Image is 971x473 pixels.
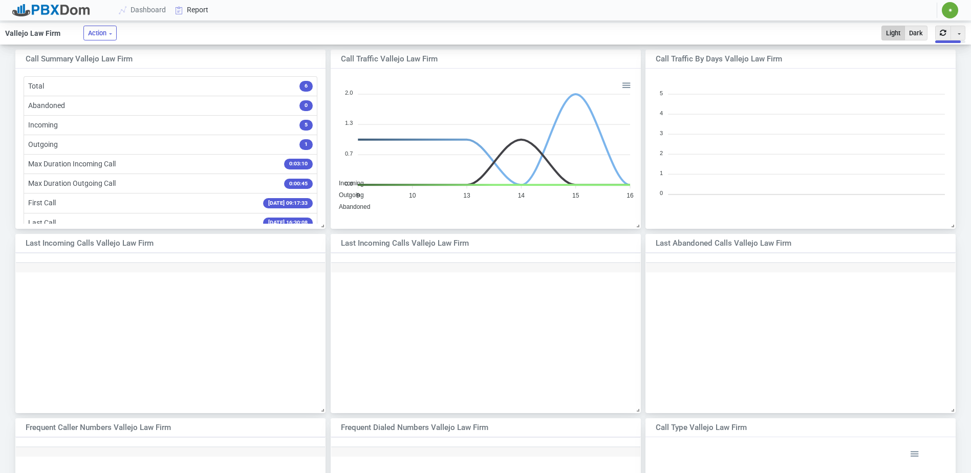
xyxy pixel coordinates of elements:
span: [DATE] 09:17:33 [263,198,313,209]
tspan: 9 [356,192,360,199]
a: Report [171,1,213,19]
span: Abandoned [339,203,370,210]
span: Outgoing [339,191,364,199]
tspan: 1 [660,170,663,176]
li: Total [24,76,317,96]
div: Call Summary Vallejo Law Firm [26,53,286,65]
button: Dark [904,26,927,40]
span: 1 [299,139,313,150]
tspan: 13 [463,192,470,199]
span: 0:00:45 [284,179,313,189]
button: Light [881,26,905,40]
span: 5 [299,120,313,131]
tspan: 5 [660,90,663,96]
tspan: 15 [572,192,579,199]
li: Max Duration Incoming Call [24,154,317,174]
button: ✷ [941,2,959,19]
li: First Call [24,193,317,213]
div: Last Incoming Calls Vallejo Law Firm [341,238,601,249]
a: Dashboard [115,1,171,19]
span: 6 [299,81,313,92]
span: 0 [299,100,313,111]
li: Max Duration Outgoing Call [24,174,317,193]
li: Last Call [24,213,317,233]
span: [DATE] 16:30:08 [263,218,313,228]
li: Incoming [24,115,317,135]
tspan: 3 [660,130,663,136]
div: Call Traffic Vallejo Law Firm [341,53,601,65]
li: Outgoing [24,135,317,155]
tspan: 14 [518,192,525,199]
div: Call Traffic by Days Vallejo Law Firm [656,53,916,65]
tspan: 4 [660,110,663,116]
div: Frequent Caller Numbers Vallejo Law Firm [26,422,286,434]
tspan: 0 [660,190,663,196]
div: Frequent Dialed Numbers Vallejo Law Firm [341,422,601,434]
tspan: 1.3 [345,120,353,126]
tspan: 16 [627,192,634,199]
li: Abandoned [24,96,317,116]
div: Call Type Vallejo Law Firm [656,422,916,434]
tspan: 0.0 [345,180,353,186]
tspan: 2.0 [345,90,353,96]
span: Incoming [339,179,364,186]
div: Last Incoming Calls Vallejo Law Firm [26,238,286,249]
div: Last Abandoned Calls Vallejo Law Firm [656,238,916,249]
span: 0:03:10 [284,159,313,169]
tspan: 0.7 [345,150,353,156]
div: Menu [910,448,918,457]
button: Action [83,26,117,40]
div: Menu [621,79,630,88]
tspan: 2 [660,149,663,156]
tspan: 10 [409,192,416,199]
span: ✷ [948,7,953,13]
